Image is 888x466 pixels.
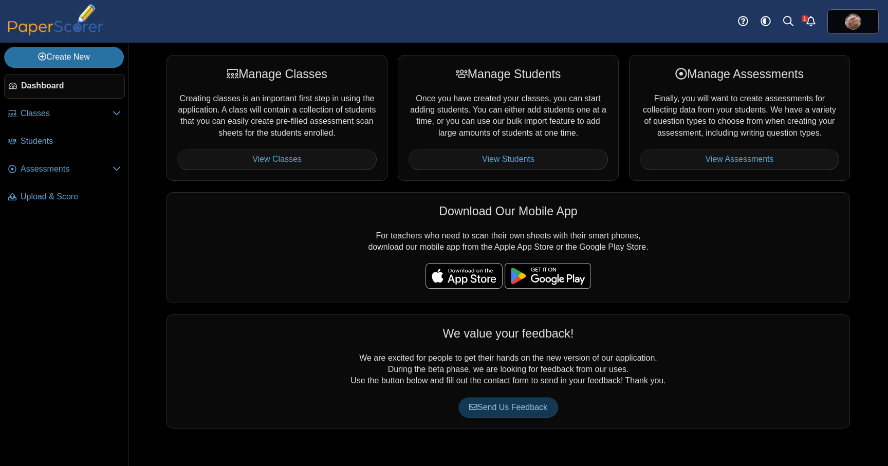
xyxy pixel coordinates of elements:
a: Send Us Feedback [458,397,558,418]
div: Creating classes is an important first step in using the application. A class will contain a coll... [166,55,387,180]
div: Manage Classes [177,66,377,82]
span: Assessments [21,163,113,175]
span: Send Us Feedback [469,403,547,412]
div: For teachers who need to scan their own sheets with their smart phones, download our mobile app f... [166,192,850,303]
a: Assessments [4,157,125,182]
span: Classes [21,108,113,119]
div: Manage Students [409,66,608,82]
a: Upload & Score [4,185,125,210]
a: Dashboard [4,74,125,99]
div: Finally, you will want to create assessments for collecting data from your students. We have a va... [629,55,850,180]
span: Students [21,136,121,147]
div: We are excited for people to get their hands on the new version of our application. During the be... [166,314,850,428]
div: Once you have created your classes, you can start adding students. You can either add students on... [398,55,619,180]
a: Alerts [800,10,822,33]
span: Jean-Paul Whittall [845,13,861,30]
a: View Assessments [640,149,839,170]
a: View Classes [177,149,377,170]
img: ps.7gEweUQfp4xW3wTN [845,13,861,30]
a: Create New [4,47,124,67]
img: google-play-badge.png [505,263,591,289]
div: Download Our Mobile App [177,203,839,219]
a: PaperScorer [4,28,107,37]
div: We value your feedback! [177,325,839,342]
img: apple-store-badge.svg [425,263,503,289]
a: ps.7gEweUQfp4xW3wTN [827,9,879,34]
a: View Students [409,149,608,170]
a: Students [4,129,125,154]
span: Upload & Score [21,191,121,202]
span: Dashboard [21,80,120,91]
img: PaperScorer [4,4,107,35]
div: Manage Assessments [640,66,839,82]
a: Classes [4,102,125,126]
